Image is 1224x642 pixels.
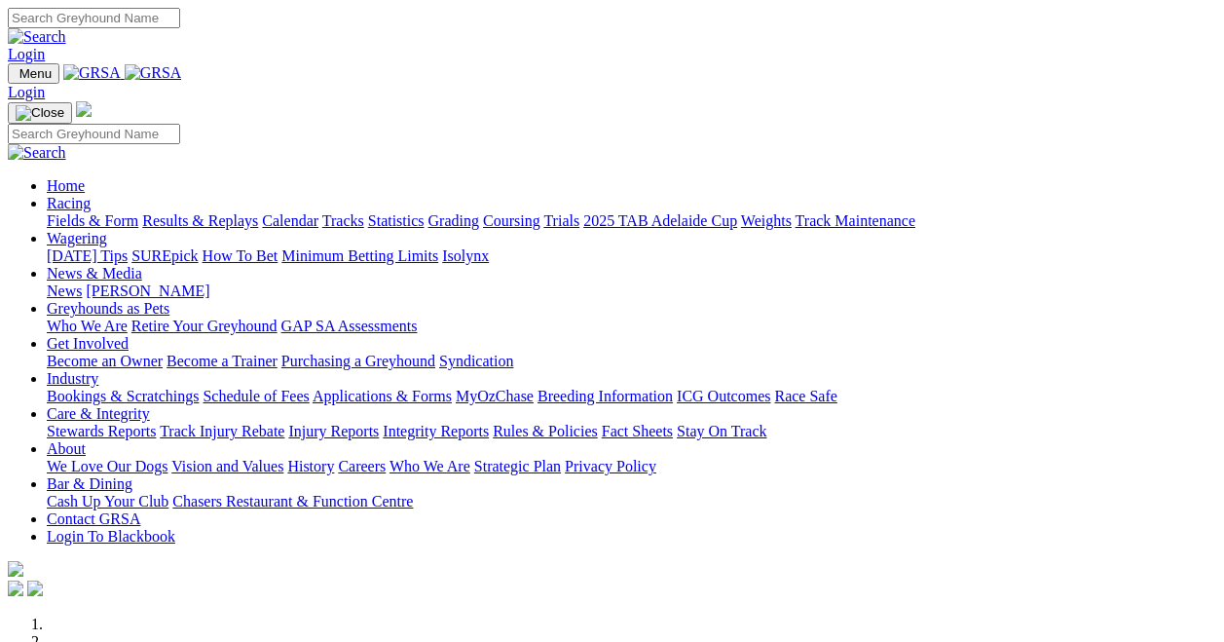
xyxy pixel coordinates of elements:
[47,370,98,387] a: Industry
[313,388,452,404] a: Applications & Forms
[774,388,836,404] a: Race Safe
[142,212,258,229] a: Results & Replays
[383,423,489,439] a: Integrity Reports
[8,561,23,577] img: logo-grsa-white.png
[47,283,1216,300] div: News & Media
[47,493,168,510] a: Cash Up Your Club
[47,300,169,317] a: Greyhounds as Pets
[583,212,737,229] a: 2025 TAB Adelaide Cup
[338,458,386,474] a: Careers
[47,405,150,422] a: Care & Integrity
[8,63,59,84] button: Toggle navigation
[796,212,915,229] a: Track Maintenance
[538,388,673,404] a: Breeding Information
[47,458,167,474] a: We Love Our Dogs
[47,528,175,545] a: Login To Blackbook
[47,458,1216,475] div: About
[47,388,199,404] a: Bookings & Scratchings
[677,423,766,439] a: Stay On Track
[8,84,45,100] a: Login
[389,458,470,474] a: Who We Are
[63,64,121,82] img: GRSA
[47,230,107,246] a: Wagering
[47,353,163,369] a: Become an Owner
[47,247,128,264] a: [DATE] Tips
[47,353,1216,370] div: Get Involved
[16,105,64,121] img: Close
[47,335,129,352] a: Get Involved
[131,318,278,334] a: Retire Your Greyhound
[287,458,334,474] a: History
[8,46,45,62] a: Login
[47,212,1216,230] div: Racing
[8,124,180,144] input: Search
[281,318,418,334] a: GAP SA Assessments
[368,212,425,229] a: Statistics
[47,247,1216,265] div: Wagering
[741,212,792,229] a: Weights
[47,318,128,334] a: Who We Are
[76,101,92,117] img: logo-grsa-white.png
[203,388,309,404] a: Schedule of Fees
[8,144,66,162] img: Search
[456,388,534,404] a: MyOzChase
[483,212,540,229] a: Coursing
[131,247,198,264] a: SUREpick
[160,423,284,439] a: Track Injury Rebate
[47,318,1216,335] div: Greyhounds as Pets
[19,66,52,81] span: Menu
[428,212,479,229] a: Grading
[47,440,86,457] a: About
[47,212,138,229] a: Fields & Form
[474,458,561,474] a: Strategic Plan
[47,177,85,194] a: Home
[8,102,72,124] button: Toggle navigation
[439,353,513,369] a: Syndication
[288,423,379,439] a: Injury Reports
[493,423,598,439] a: Rules & Policies
[47,423,156,439] a: Stewards Reports
[8,581,23,596] img: facebook.svg
[262,212,318,229] a: Calendar
[543,212,579,229] a: Trials
[47,195,91,211] a: Racing
[47,493,1216,510] div: Bar & Dining
[8,28,66,46] img: Search
[47,283,82,299] a: News
[27,581,43,596] img: twitter.svg
[172,493,413,510] a: Chasers Restaurant & Function Centre
[203,247,278,264] a: How To Bet
[86,283,209,299] a: [PERSON_NAME]
[602,423,673,439] a: Fact Sheets
[281,247,438,264] a: Minimum Betting Limits
[47,265,142,282] a: News & Media
[8,8,180,28] input: Search
[171,458,283,474] a: Vision and Values
[322,212,364,229] a: Tracks
[47,423,1216,440] div: Care & Integrity
[442,247,489,264] a: Isolynx
[47,510,140,527] a: Contact GRSA
[47,388,1216,405] div: Industry
[47,475,132,492] a: Bar & Dining
[281,353,435,369] a: Purchasing a Greyhound
[167,353,278,369] a: Become a Trainer
[677,388,770,404] a: ICG Outcomes
[565,458,656,474] a: Privacy Policy
[125,64,182,82] img: GRSA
